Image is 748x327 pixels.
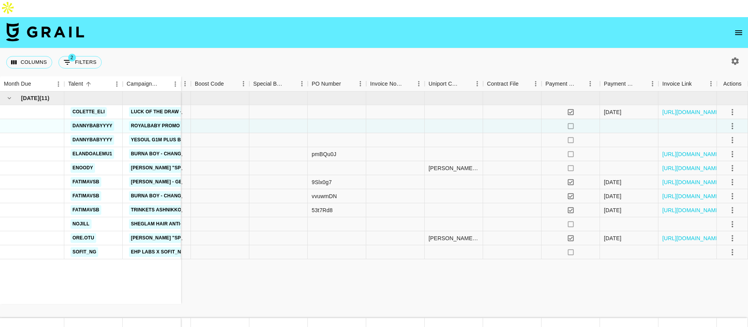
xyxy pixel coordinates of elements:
[413,78,425,90] button: Menu
[21,94,39,102] span: [DATE]
[726,204,739,217] button: select merge strategy
[530,78,542,90] button: Menu
[636,78,647,89] button: Sort
[129,149,285,159] a: Burna Boy - Change Your Mind (feat. [GEOGRAPHIC_DATA])
[370,76,402,91] div: Invoice Notes
[129,107,225,117] a: Luck of the Draw - [PERSON_NAME]
[717,76,748,91] div: Actions
[487,76,519,91] div: Contract File
[31,79,42,90] button: Sort
[71,233,96,243] a: ore.otu
[169,78,181,90] button: Menu
[129,121,182,131] a: Royalbaby Promo
[83,79,94,90] button: Sort
[366,76,425,91] div: Invoice Notes
[726,246,739,259] button: select merge strategy
[312,192,337,200] div: vvuwmDN
[662,150,721,158] a: [URL][DOMAIN_NAME]
[726,105,739,119] button: select merge strategy
[662,108,721,116] a: [URL][DOMAIN_NAME]
[53,78,64,90] button: Menu
[692,78,703,89] button: Sort
[129,205,183,215] a: Trinkets ashnikko
[129,177,196,187] a: [PERSON_NAME] - Genius
[71,177,101,187] a: fatimavsb
[129,233,223,243] a: [PERSON_NAME] "Spend it" Sped Up
[129,163,223,173] a: [PERSON_NAME] "Spend it" Sped Up
[429,234,479,242] div: tiffany.bullock@umusic.com
[355,78,366,90] button: Menu
[129,219,295,229] a: SHEGLAM Hair Anti-Burn Hot Comb x 1TT Crossposted to IGR
[129,191,285,201] a: Burna Boy - Change Your Mind (feat. [GEOGRAPHIC_DATA])
[429,164,479,172] div: tiffany.bullock@umusic.com
[71,107,107,117] a: colette_eli
[39,94,49,102] span: ( 11 )
[71,135,114,145] a: dannybabyyyy
[576,78,587,89] button: Sort
[604,178,621,186] div: 16/09/2025
[726,176,739,189] button: select merge strategy
[658,76,717,91] div: Invoice Link
[71,149,114,159] a: elandoalemu1
[312,150,336,158] div: pmBQu0J
[471,78,483,90] button: Menu
[312,206,333,214] div: 53t7Rd8
[662,192,721,200] a: [URL][DOMAIN_NAME]
[6,56,52,69] button: Select columns
[425,76,483,91] div: Uniport Contact Email
[662,234,721,242] a: [URL][DOMAIN_NAME]
[604,206,621,214] div: 08/09/2025
[129,135,275,145] a: YESOUL G1M PLUS Bike 1x60 second integration video
[64,76,123,91] div: Talent
[402,78,413,89] button: Sort
[662,178,721,186] a: [URL][DOMAIN_NAME]
[191,76,249,91] div: Boost Code
[584,78,596,90] button: Menu
[731,25,746,40] button: open drawer
[604,108,621,116] div: 15/09/2025
[341,78,352,89] button: Sort
[647,78,658,90] button: Menu
[179,78,191,90] button: Menu
[312,76,341,91] div: PO Number
[195,76,224,91] div: Boost Code
[600,76,658,91] div: Payment Sent Date
[123,76,181,91] div: Campaign (Type)
[519,78,529,89] button: Sort
[542,76,600,91] div: Payment Sent
[429,76,460,91] div: Uniport Contact Email
[726,218,739,231] button: select merge strategy
[58,56,102,69] button: Show filters
[253,76,285,91] div: Special Booking Type
[604,76,636,91] div: Payment Sent Date
[662,206,721,214] a: [URL][DOMAIN_NAME]
[132,76,191,91] div: Video Link
[285,78,296,89] button: Sort
[726,148,739,161] button: select merge strategy
[312,178,332,186] div: 9Slx0g7
[662,164,721,172] a: [URL][DOMAIN_NAME]
[726,190,739,203] button: select merge strategy
[723,76,742,91] div: Actions
[71,205,101,215] a: fatimavsb
[483,76,542,91] div: Contract File
[111,78,123,90] button: Menu
[4,76,31,91] div: Month Due
[726,162,739,175] button: select merge strategy
[726,134,739,147] button: select merge strategy
[726,232,739,245] button: select merge strategy
[71,191,101,201] a: fatimavsb
[71,163,95,173] a: enoody
[71,219,92,229] a: nojill
[6,23,84,41] img: Grail Talent
[604,192,621,200] div: 08/09/2025
[249,76,308,91] div: Special Booking Type
[308,76,366,91] div: PO Number
[159,79,169,90] button: Sort
[4,93,15,104] button: hide children
[71,121,114,131] a: dannybabyyyy
[68,54,76,62] span: 2
[238,78,249,90] button: Menu
[127,76,159,91] div: Campaign (Type)
[68,76,83,91] div: Talent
